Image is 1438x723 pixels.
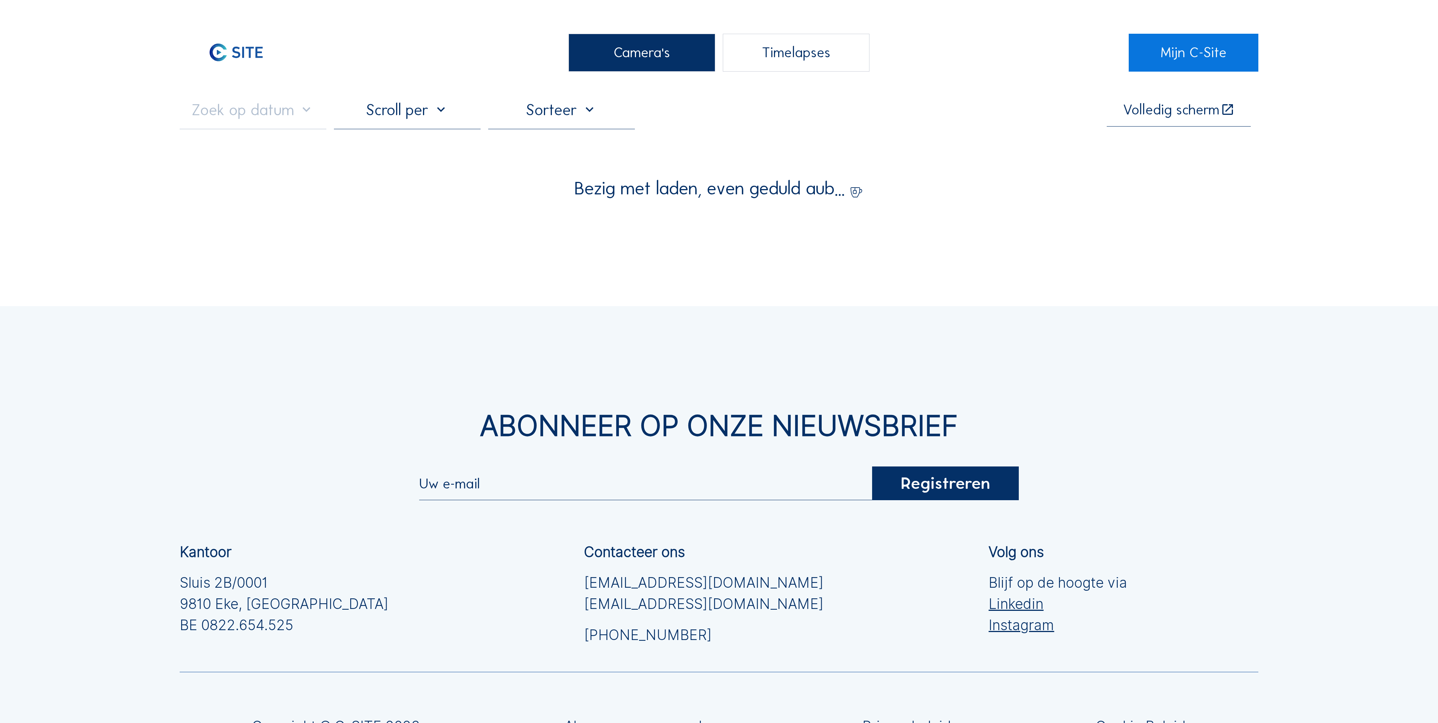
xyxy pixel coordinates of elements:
[584,572,824,593] a: [EMAIL_ADDRESS][DOMAIN_NAME]
[575,179,845,197] span: Bezig met laden, even geduld aub...
[180,572,388,635] div: Sluis 2B/0001 9810 Eke, [GEOGRAPHIC_DATA] BE 0822.654.525
[988,593,1127,615] a: Linkedin
[988,545,1044,559] div: Volg ons
[180,34,293,72] img: C-SITE Logo
[584,545,685,559] div: Contacteer ons
[872,466,1019,501] div: Registreren
[584,593,824,615] a: [EMAIL_ADDRESS][DOMAIN_NAME]
[988,572,1127,635] div: Blijf op de hoogte via
[180,412,1258,440] div: Abonneer op onze nieuwsbrief
[180,100,326,119] input: Zoek op datum 󰅀
[1123,103,1219,117] div: Volledig scherm
[419,478,872,490] input: Uw e-mail
[180,545,232,559] div: Kantoor
[1129,34,1258,72] a: Mijn C-Site
[569,34,715,72] div: Camera's
[988,615,1127,636] a: Instagram
[180,34,309,72] a: C-SITE Logo
[584,624,824,646] a: [PHONE_NUMBER]
[723,34,869,72] div: Timelapses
